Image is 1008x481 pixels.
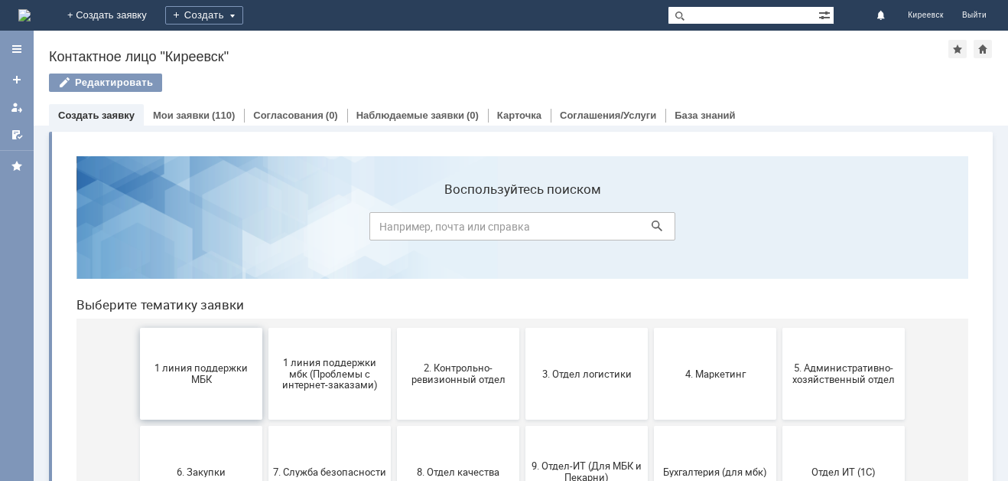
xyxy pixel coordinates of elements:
[58,110,135,121] a: Создать заявку
[356,110,464,121] a: Наблюдаемые заявки
[675,110,735,121] a: База знаний
[209,420,322,431] span: Отдел-ИТ (Офис)
[305,68,611,97] input: Например, почта или справка
[49,49,948,64] div: Контактное лицо "Киреевск"
[5,123,29,147] a: Мои согласования
[204,184,327,276] button: 1 линия поддержки мбк (Проблемы с интернет-заказами)
[461,184,584,276] button: 3. Отдел логистики
[5,95,29,119] a: Мои заявки
[76,184,198,276] button: 1 линия поддержки МБК
[948,40,967,58] div: Добавить в избранное
[466,224,579,235] span: 3. Отдел логистики
[165,6,243,25] div: Создать
[461,380,584,472] button: Франчайзинг
[305,38,611,53] label: Воспользуйтесь поиском
[337,218,450,241] span: 2. Контрольно-ревизионный отдел
[560,110,656,121] a: Соглашения/Услуги
[326,110,338,121] div: (0)
[80,322,193,333] span: 6. Закупки
[337,322,450,333] span: 8. Отдел качества
[818,7,834,21] span: Расширенный поиск
[76,282,198,374] button: 6. Закупки
[18,9,31,21] img: logo
[333,184,455,276] button: 2. Контрольно-ревизионный отдел
[333,282,455,374] button: 8. Отдел качества
[18,9,31,21] a: Перейти на домашнюю страницу
[718,184,841,276] button: 5. Административно-хозяйственный отдел
[209,212,322,247] span: 1 линия поддержки мбк (Проблемы с интернет-заказами)
[5,67,29,92] a: Создать заявку
[80,414,193,437] span: Отдел-ИТ (Битрикс24 и CRM)
[466,420,579,431] span: Франчайзинг
[209,322,322,333] span: 7. Служба безопасности
[594,224,707,235] span: 4. Маркетинг
[253,110,324,121] a: Согласования
[723,408,836,443] span: [PERSON_NAME]. Услуги ИТ для МБК (оформляет L1)
[908,11,944,20] span: Киреевск
[974,40,992,58] div: Сделать домашней страницей
[590,380,712,472] button: Это соглашение не активно!
[594,414,707,437] span: Это соглашение не активно!
[80,218,193,241] span: 1 линия поддержки МБК
[718,380,841,472] button: [PERSON_NAME]. Услуги ИТ для МБК (оформляет L1)
[212,110,235,121] div: (110)
[337,420,450,431] span: Финансовый отдел
[594,322,707,333] span: Бухгалтерия (для мбк)
[590,282,712,374] button: Бухгалтерия (для мбк)
[467,110,479,121] div: (0)
[723,218,836,241] span: 5. Административно-хозяйственный отдел
[718,282,841,374] button: Отдел ИТ (1С)
[153,110,210,121] a: Мои заявки
[333,380,455,472] button: Финансовый отдел
[204,282,327,374] button: 7. Служба безопасности
[590,184,712,276] button: 4. Маркетинг
[204,380,327,472] button: Отдел-ИТ (Офис)
[12,153,904,169] header: Выберите тематику заявки
[497,110,541,121] a: Карточка
[76,380,198,472] button: Отдел-ИТ (Битрикс24 и CRM)
[466,316,579,339] span: 9. Отдел-ИТ (Для МБК и Пекарни)
[723,322,836,333] span: Отдел ИТ (1С)
[461,282,584,374] button: 9. Отдел-ИТ (Для МБК и Пекарни)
